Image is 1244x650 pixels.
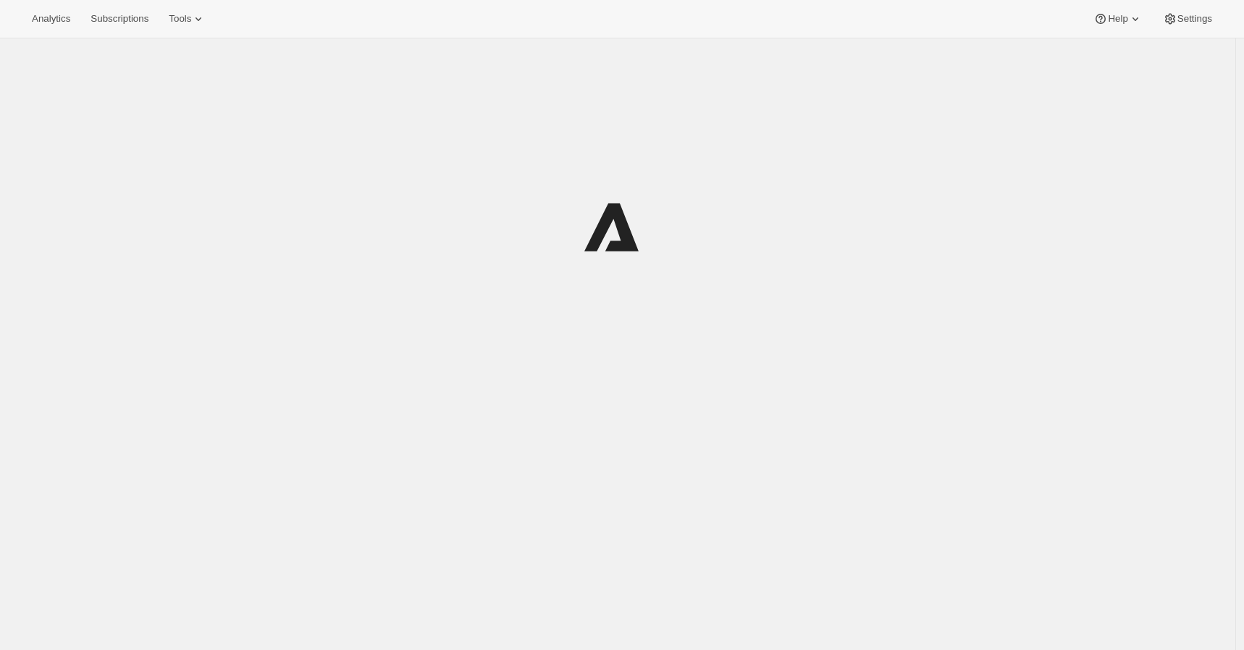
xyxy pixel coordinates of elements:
button: Help [1085,9,1151,29]
span: Subscriptions [91,13,148,25]
span: Help [1108,13,1127,25]
span: Settings [1177,13,1212,25]
span: Analytics [32,13,70,25]
button: Analytics [23,9,79,29]
button: Tools [160,9,214,29]
button: Settings [1154,9,1221,29]
span: Tools [169,13,191,25]
button: Subscriptions [82,9,157,29]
